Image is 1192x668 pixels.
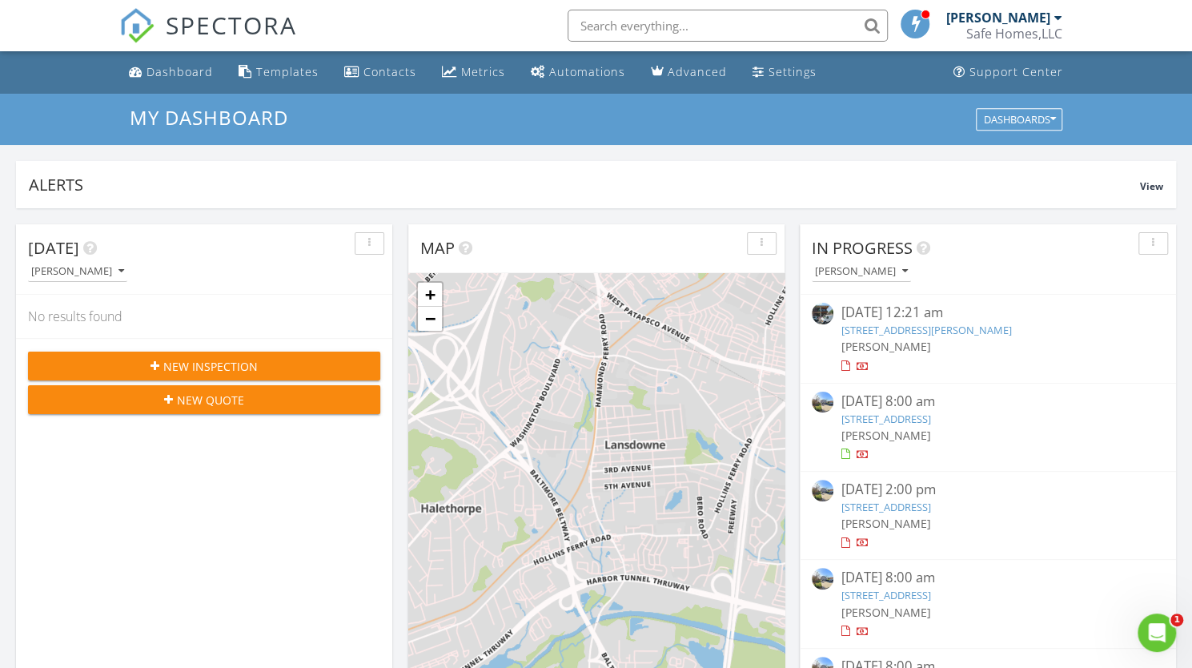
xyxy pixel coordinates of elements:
[418,307,442,331] a: Zoom out
[812,392,833,413] img: streetview
[812,568,833,590] img: streetview
[166,8,297,42] span: SPECTORA
[841,339,931,354] span: [PERSON_NAME]
[163,358,258,375] span: New Inspection
[983,114,1055,125] div: Dashboards
[146,64,213,79] div: Dashboard
[1170,614,1183,626] span: 1
[28,352,380,380] button: New Inspection
[841,412,931,426] a: [STREET_ADDRESS]
[841,568,1135,588] div: [DATE] 8:00 am
[841,392,1135,412] div: [DATE] 8:00 am
[812,480,1164,551] a: [DATE] 2:00 pm [STREET_ADDRESS] [PERSON_NAME]
[122,58,219,87] a: Dashboard
[841,605,931,620] span: [PERSON_NAME]
[812,568,1164,639] a: [DATE] 8:00 am [STREET_ADDRESS] [PERSON_NAME]
[976,108,1062,131] button: Dashboards
[568,10,888,42] input: Search everything...
[524,58,632,87] a: Automations (Basic)
[363,64,416,79] div: Contacts
[947,58,1070,87] a: Support Center
[769,64,817,79] div: Settings
[16,295,392,338] div: No results found
[31,266,124,277] div: [PERSON_NAME]
[966,26,1062,42] div: Safe Homes,LLC
[841,428,931,443] span: [PERSON_NAME]
[812,480,833,501] img: streetview
[815,266,908,277] div: [PERSON_NAME]
[338,58,423,87] a: Contacts
[746,58,823,87] a: Settings
[1140,179,1163,193] span: View
[435,58,512,87] a: Metrics
[841,303,1135,323] div: [DATE] 12:21 am
[119,22,297,55] a: SPECTORA
[418,283,442,307] a: Zoom in
[28,261,127,283] button: [PERSON_NAME]
[28,385,380,414] button: New Quote
[946,10,1050,26] div: [PERSON_NAME]
[461,64,505,79] div: Metrics
[119,8,155,43] img: The Best Home Inspection Software - Spectora
[668,64,727,79] div: Advanced
[28,237,79,259] span: [DATE]
[969,64,1063,79] div: Support Center
[812,303,833,324] img: streetview
[232,58,325,87] a: Templates
[812,237,913,259] span: In Progress
[812,261,911,283] button: [PERSON_NAME]
[841,516,931,531] span: [PERSON_NAME]
[420,237,455,259] span: Map
[841,588,931,602] a: [STREET_ADDRESS]
[812,392,1164,463] a: [DATE] 8:00 am [STREET_ADDRESS] [PERSON_NAME]
[812,303,1164,374] a: [DATE] 12:21 am [STREET_ADDRESS][PERSON_NAME] [PERSON_NAME]
[177,392,244,408] span: New Quote
[841,500,931,514] a: [STREET_ADDRESS]
[549,64,625,79] div: Automations
[256,64,319,79] div: Templates
[130,104,288,131] span: My Dashboard
[841,480,1135,500] div: [DATE] 2:00 pm
[29,174,1140,195] div: Alerts
[841,323,1012,337] a: [STREET_ADDRESS][PERSON_NAME]
[644,58,733,87] a: Advanced
[1138,614,1176,652] iframe: Intercom live chat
